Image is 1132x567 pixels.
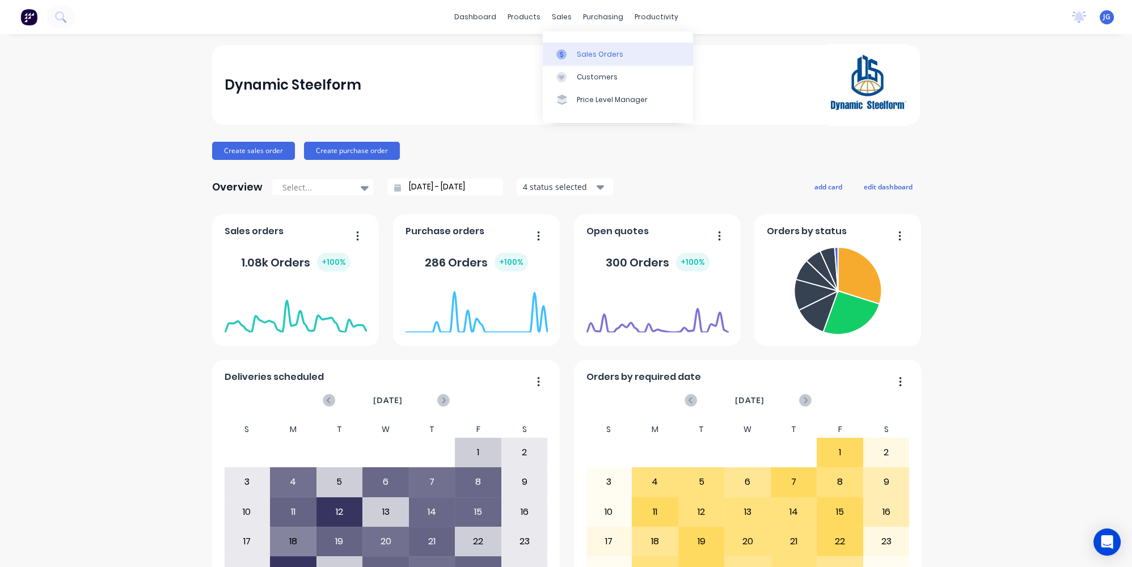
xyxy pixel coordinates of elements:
[586,225,649,238] span: Open quotes
[502,468,547,496] div: 9
[1093,528,1121,556] div: Open Intercom Messenger
[629,9,684,26] div: productivity
[225,370,324,384] span: Deliveries scheduled
[546,9,577,26] div: sales
[863,421,910,438] div: S
[502,9,546,26] div: products
[316,421,363,438] div: T
[606,253,709,272] div: 300 Orders
[271,498,316,526] div: 11
[225,498,270,526] div: 10
[771,527,817,556] div: 21
[679,527,724,556] div: 19
[20,9,37,26] img: Factory
[543,66,693,88] a: Customers
[409,527,455,556] div: 21
[270,421,316,438] div: M
[632,468,678,496] div: 4
[363,468,408,496] div: 6
[771,468,817,496] div: 7
[586,468,632,496] div: 3
[679,468,724,496] div: 5
[455,527,501,556] div: 22
[271,468,316,496] div: 4
[523,181,594,193] div: 4 status selected
[317,498,362,526] div: 12
[856,179,920,194] button: edit dashboard
[1103,12,1110,22] span: JG
[725,468,770,496] div: 6
[225,468,270,496] div: 3
[543,43,693,65] a: Sales Orders
[449,9,502,26] a: dashboard
[409,498,455,526] div: 14
[317,527,362,556] div: 19
[406,225,484,238] span: Purchase orders
[864,527,909,556] div: 23
[225,527,270,556] div: 17
[679,498,724,526] div: 12
[363,498,408,526] div: 13
[502,527,547,556] div: 23
[409,468,455,496] div: 7
[771,498,817,526] div: 14
[502,438,547,467] div: 2
[455,498,501,526] div: 15
[586,498,632,526] div: 10
[455,421,501,438] div: F
[241,253,350,272] div: 1.08k Orders
[807,179,850,194] button: add card
[725,498,770,526] div: 13
[724,421,771,438] div: W
[817,438,863,467] div: 1
[735,394,764,407] span: [DATE]
[502,498,547,526] div: 16
[455,438,501,467] div: 1
[817,527,863,556] div: 22
[501,421,548,438] div: S
[224,421,271,438] div: S
[362,421,409,438] div: W
[271,527,316,556] div: 18
[586,421,632,438] div: S
[678,421,725,438] div: T
[577,9,629,26] div: purchasing
[577,49,623,60] div: Sales Orders
[425,253,528,272] div: 286 Orders
[771,421,817,438] div: T
[864,498,909,526] div: 16
[225,225,284,238] span: Sales orders
[212,176,263,198] div: Overview
[817,468,863,496] div: 8
[317,253,350,272] div: + 100 %
[409,421,455,438] div: T
[373,394,403,407] span: [DATE]
[725,527,770,556] div: 20
[676,253,709,272] div: + 100 %
[543,88,693,111] a: Price Level Manager
[817,498,863,526] div: 15
[455,468,501,496] div: 8
[577,95,648,105] div: Price Level Manager
[363,527,408,556] div: 20
[317,468,362,496] div: 5
[864,468,909,496] div: 9
[632,421,678,438] div: M
[586,527,632,556] div: 17
[632,527,678,556] div: 18
[517,179,613,196] button: 4 status selected
[304,142,400,160] button: Create purchase order
[495,253,528,272] div: + 100 %
[225,74,361,96] div: Dynamic Steelform
[577,72,618,82] div: Customers
[767,225,847,238] span: Orders by status
[817,421,863,438] div: F
[632,498,678,526] div: 11
[828,44,907,126] img: Dynamic Steelform
[212,142,295,160] button: Create sales order
[864,438,909,467] div: 2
